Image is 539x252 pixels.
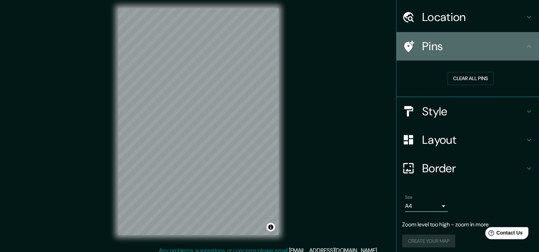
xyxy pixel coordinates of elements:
[397,154,539,183] div: Border
[422,39,525,53] h4: Pins
[397,126,539,154] div: Layout
[447,72,494,85] button: Clear all pins
[118,8,279,235] canvas: Map
[422,133,525,147] h4: Layout
[397,97,539,126] div: Style
[405,200,448,212] div: A4
[397,32,539,61] div: Pins
[476,224,531,244] iframe: Help widget launcher
[405,194,413,200] label: Size
[422,10,525,24] h4: Location
[402,220,533,229] p: Zoom level too high - zoom in more
[397,3,539,31] div: Location
[266,223,275,231] button: Toggle attribution
[422,104,525,119] h4: Style
[422,161,525,175] h4: Border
